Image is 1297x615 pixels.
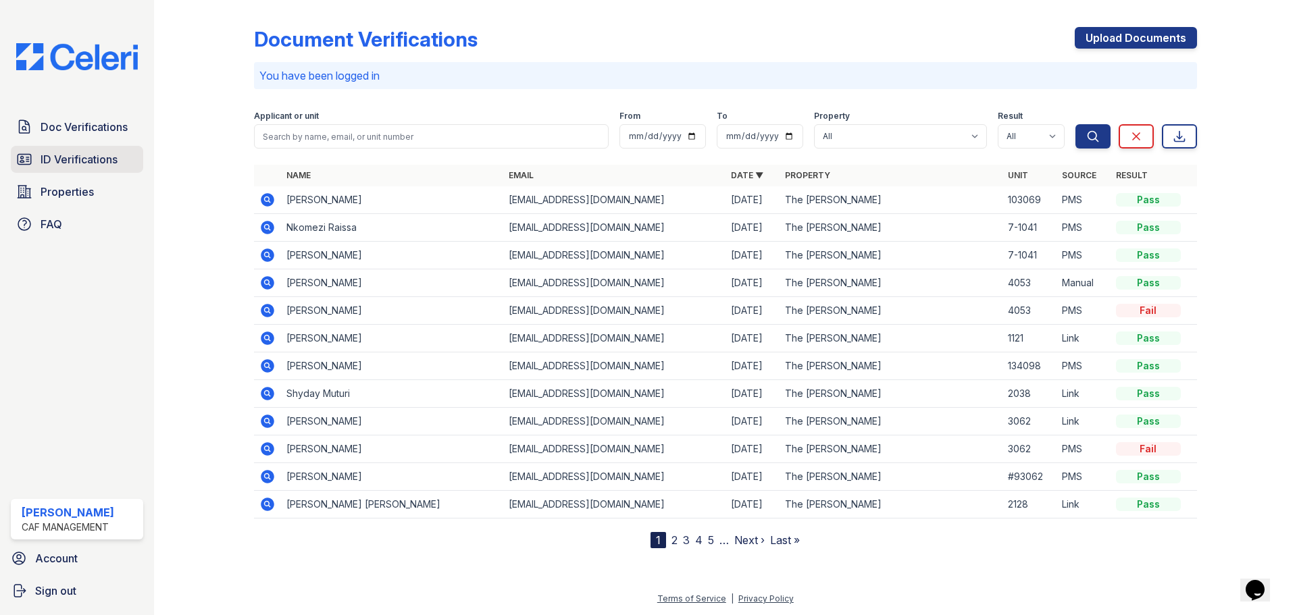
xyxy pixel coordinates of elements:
[726,269,780,297] td: [DATE]
[286,170,311,180] a: Name
[1057,352,1111,380] td: PMS
[503,269,726,297] td: [EMAIL_ADDRESS][DOMAIN_NAME]
[1002,352,1057,380] td: 134098
[719,532,729,548] span: …
[509,170,534,180] a: Email
[5,577,149,604] button: Sign out
[503,186,726,214] td: [EMAIL_ADDRESS][DOMAIN_NAME]
[1057,325,1111,352] td: Link
[695,533,703,547] a: 4
[726,214,780,242] td: [DATE]
[1075,27,1197,49] a: Upload Documents
[780,186,1002,214] td: The [PERSON_NAME]
[651,532,666,548] div: 1
[11,113,143,140] a: Doc Verifications
[503,214,726,242] td: [EMAIL_ADDRESS][DOMAIN_NAME]
[1002,463,1057,491] td: #93062
[503,408,726,435] td: [EMAIL_ADDRESS][DOMAIN_NAME]
[281,297,503,325] td: [PERSON_NAME]
[726,491,780,518] td: [DATE]
[281,186,503,214] td: [PERSON_NAME]
[780,463,1002,491] td: The [PERSON_NAME]
[1002,408,1057,435] td: 3062
[738,593,794,604] a: Privacy Policy
[5,545,149,572] a: Account
[1057,186,1111,214] td: PMS
[726,186,780,214] td: [DATE]
[1116,170,1148,180] a: Result
[1116,193,1181,207] div: Pass
[1008,170,1028,180] a: Unit
[503,242,726,269] td: [EMAIL_ADDRESS][DOMAIN_NAME]
[281,463,503,491] td: [PERSON_NAME]
[5,43,149,70] img: CE_Logo_Blue-a8612792a0a2168367f1c8372b55b34899dd931a85d93a1a3d3e32e68fde9ad4.png
[1116,387,1181,400] div: Pass
[726,408,780,435] td: [DATE]
[503,325,726,352] td: [EMAIL_ADDRESS][DOMAIN_NAME]
[785,170,830,180] a: Property
[11,211,143,238] a: FAQ
[503,463,726,491] td: [EMAIL_ADDRESS][DOMAIN_NAME]
[1116,498,1181,511] div: Pass
[780,435,1002,463] td: The [PERSON_NAME]
[254,124,609,149] input: Search by name, email, or unit number
[780,491,1002,518] td: The [PERSON_NAME]
[726,435,780,463] td: [DATE]
[503,380,726,408] td: [EMAIL_ADDRESS][DOMAIN_NAME]
[22,504,114,520] div: [PERSON_NAME]
[254,27,478,51] div: Document Verifications
[259,68,1192,84] p: You have been logged in
[1116,470,1181,483] div: Pass
[1057,269,1111,297] td: Manual
[780,380,1002,408] td: The [PERSON_NAME]
[726,242,780,269] td: [DATE]
[41,216,62,232] span: FAQ
[1002,380,1057,408] td: 2038
[254,111,319,122] label: Applicant or unit
[1057,297,1111,325] td: PMS
[1057,380,1111,408] td: Link
[998,111,1023,122] label: Result
[1116,359,1181,373] div: Pass
[1002,242,1057,269] td: 7-1041
[281,491,503,518] td: [PERSON_NAME] [PERSON_NAME]
[1116,442,1181,456] div: Fail
[281,435,503,463] td: [PERSON_NAME]
[281,269,503,297] td: [PERSON_NAME]
[35,583,76,599] span: Sign out
[1002,297,1057,325] td: 4053
[780,242,1002,269] td: The [PERSON_NAME]
[1057,242,1111,269] td: PMS
[780,408,1002,435] td: The [PERSON_NAME]
[22,520,114,534] div: CAF Management
[1116,276,1181,290] div: Pass
[1057,435,1111,463] td: PMS
[657,593,726,604] a: Terms of Service
[1062,170,1096,180] a: Source
[1116,331,1181,345] div: Pass
[708,533,714,547] a: 5
[671,533,678,547] a: 2
[683,533,690,547] a: 3
[731,170,763,180] a: Date ▼
[1002,214,1057,242] td: 7-1041
[1057,214,1111,242] td: PMS
[726,380,780,408] td: [DATE]
[726,325,780,352] td: [DATE]
[1116,415,1181,428] div: Pass
[780,214,1002,242] td: The [PERSON_NAME]
[281,242,503,269] td: [PERSON_NAME]
[1116,221,1181,234] div: Pass
[503,491,726,518] td: [EMAIL_ADDRESS][DOMAIN_NAME]
[726,297,780,325] td: [DATE]
[281,408,503,435] td: [PERSON_NAME]
[41,119,128,135] span: Doc Verifications
[1002,186,1057,214] td: 103069
[503,435,726,463] td: [EMAIL_ADDRESS][DOMAIN_NAME]
[11,178,143,205] a: Properties
[1002,269,1057,297] td: 4053
[619,111,640,122] label: From
[35,550,78,566] span: Account
[726,463,780,491] td: [DATE]
[1002,435,1057,463] td: 3062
